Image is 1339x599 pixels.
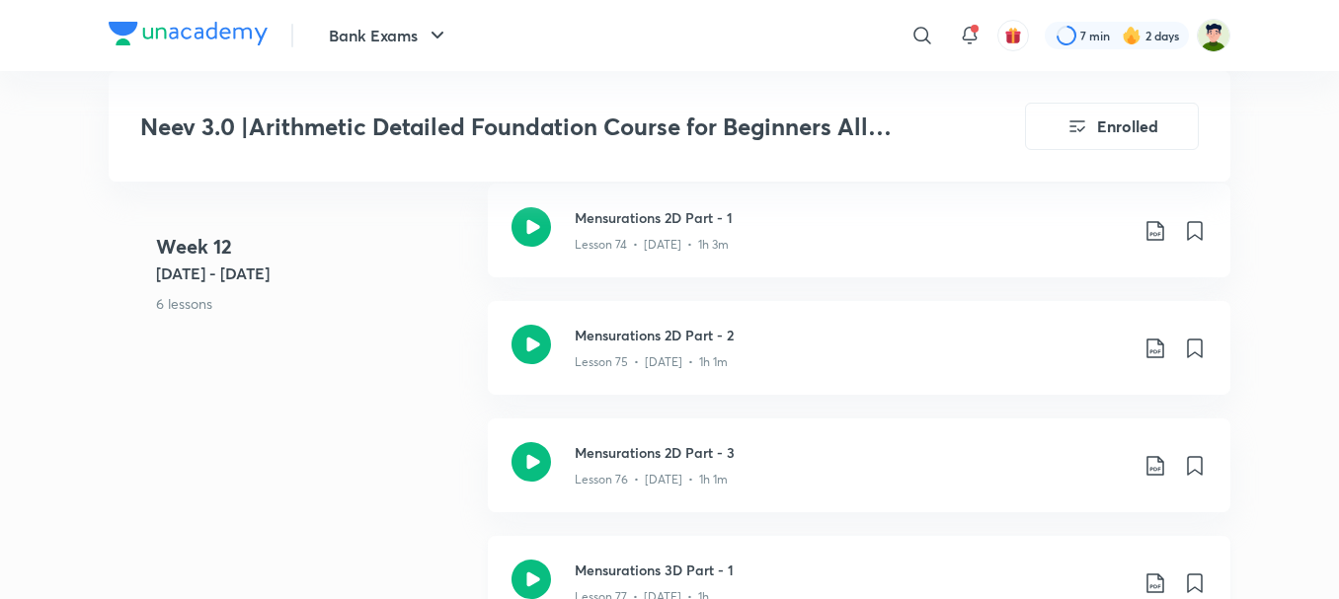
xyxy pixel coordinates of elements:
h5: [DATE] - [DATE] [156,262,472,285]
h3: Neev 3.0 |Arithmetic Detailed Foundation Course for Beginners All Bank Exam 2025 [140,112,913,141]
h3: Mensurations 2D Part - 1 [575,207,1128,228]
h3: Mensurations 2D Part - 2 [575,325,1128,345]
img: Company Logo [109,22,268,45]
button: avatar [997,20,1029,51]
img: Rahul B [1197,19,1230,52]
p: 6 lessons [156,293,472,314]
h4: Week 12 [156,232,472,262]
h3: Mensurations 2D Part - 3 [575,442,1128,463]
p: Lesson 74 • [DATE] • 1h 3m [575,236,729,254]
a: Company Logo [109,22,268,50]
h3: Mensurations 3D Part - 1 [575,560,1128,580]
img: streak [1122,26,1142,45]
button: Enrolled [1025,103,1199,150]
p: Lesson 76 • [DATE] • 1h 1m [575,471,728,488]
p: Lesson 75 • [DATE] • 1h 1m [575,353,728,371]
a: Mensurations 2D Part - 2Lesson 75 • [DATE] • 1h 1m [488,301,1230,418]
a: Mensurations 2D Part - 1Lesson 74 • [DATE] • 1h 3m [488,184,1230,301]
img: avatar [1004,27,1022,44]
a: Mensurations 2D Part - 3Lesson 76 • [DATE] • 1h 1m [488,418,1230,536]
button: Bank Exams [317,16,461,55]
